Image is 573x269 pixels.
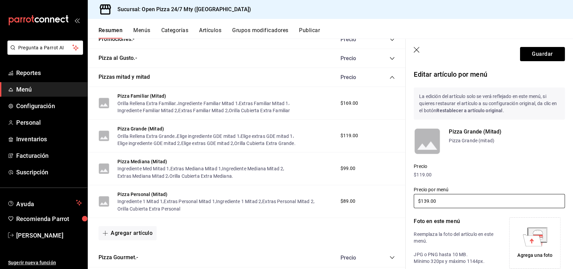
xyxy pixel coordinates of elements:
button: Menús [133,27,150,39]
span: [PERSON_NAME] [16,231,82,240]
span: Configuración [16,101,82,111]
button: Promociones.- [99,35,134,43]
button: Pregunta a Parrot AI [7,41,83,55]
span: Recomienda Parrot [16,214,82,223]
span: Facturación [16,151,82,160]
div: , , , , [117,198,333,212]
button: Ingrediente 1 Mitad 2 [216,198,261,205]
div: , , , , [117,165,333,179]
span: $89.00 [340,198,355,205]
span: Pregunta a Parrot AI [18,44,73,51]
button: Ingrediente 1 Mitad 1 [117,198,163,205]
span: Inventarios [16,134,82,144]
p: Pizza Grande (mitad) [449,137,565,144]
p: Foto en este menú [414,217,497,225]
button: collapse-category-row [389,255,395,260]
div: navigation tabs [99,27,573,39]
button: Ingrediente Mediana Mitad 2 [222,165,283,172]
button: Orilla Cubierta Extra Personal [117,205,181,212]
button: Orilla Rellena Extra Familiar. [117,100,177,107]
button: Ingrediente Familiar Mitad 2 [117,107,177,114]
button: Elige ingrediente GDE mitad 1 [177,133,239,140]
button: Publicar [299,27,320,39]
button: Ingrediente Familiar Mitad 1 [178,100,238,107]
span: $169.00 [340,100,358,107]
input: $0.00 [414,194,565,208]
button: collapse-category-row [389,56,395,61]
button: collapse-category-row [389,75,395,80]
button: Elige ingrediente GDE mitad 2 [117,140,180,147]
span: Sugerir nueva función [8,259,82,266]
span: Reportes [16,68,82,77]
div: Agrega una foto [517,252,552,259]
button: Extras Personal Mitad 1 [164,198,215,205]
p: Precio [414,163,565,170]
button: Pizza Gourmet.- [99,254,138,262]
button: Resumen [99,27,122,39]
button: Pizza Mediana (Mitad) [117,158,167,165]
button: Pizza Grande (Mitad) [117,125,164,132]
div: , , , , , [117,132,333,147]
a: Pregunta a Parrot AI [5,49,83,56]
div: , , , , , [117,99,333,114]
div: Precio [333,254,377,261]
button: Extras Personal Mitad 2 [262,198,313,205]
p: Pizza Grande (Mitad) [449,128,565,136]
button: Elige extras GDE mitad 1 [241,133,293,140]
h3: Sucursal: Open Pizza 24/7 Mty ([GEOGRAPHIC_DATA]) [112,5,251,14]
button: Pizza al Gusto.- [99,54,137,62]
button: Extras Mediana Mitad 2 [117,173,168,179]
button: Orilla Cubierta Extra Familiar [229,107,290,114]
div: Precio [333,55,377,62]
button: open_drawer_menu [74,18,80,23]
label: Precio por menú [414,187,565,192]
div: Agrega una foto [511,219,559,267]
button: Grupos modificadores [232,27,288,39]
button: Pizza Familiar (Mitad) [117,93,166,99]
button: Categorías [161,27,189,39]
button: Ingrediente Med Mitad 1 [117,165,169,172]
span: $99.00 [340,165,355,172]
button: Orilla Cubierta Extra Grande. [234,140,295,147]
span: Ayuda [16,199,73,207]
span: $119.00 [340,132,358,139]
button: Extras Familiar Mitad 1 [239,100,288,107]
button: Orilla Cubierta Extra Mediana. [169,173,233,179]
div: Precio [333,74,377,80]
p: Editar artículo por menú [414,69,565,79]
button: Guardar [520,47,565,61]
div: Precio [333,36,377,43]
p: La edición del artículo solo se verá reflejado en este menú, si quieres restaurar el artículo a s... [414,88,565,120]
span: Menú [16,85,82,94]
button: collapse-category-row [389,37,395,42]
button: Artículos [199,27,221,39]
p: Reemplaza la foto del artículo en este menú. JPG o PNG hasta 10 MB. Mínimo 320px y máximo 1144px. [414,231,497,265]
button: Agregar artículo [99,226,157,240]
button: Orilla Rellena Extra Grande. [117,133,176,140]
button: Extras Mediana Mitad 1 [170,165,221,172]
strong: Restablecer a artículo original [436,108,502,113]
span: Personal [16,118,82,127]
p: $119.00 [414,171,565,178]
button: Pizza Personal (Mitad) [117,191,167,198]
span: Suscripción [16,168,82,177]
button: Elige extras GDE mitad 2 [181,140,234,147]
button: Pizzas mitad y mitad [99,73,150,81]
button: Extras Familiar Mitad 2 [178,107,227,114]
